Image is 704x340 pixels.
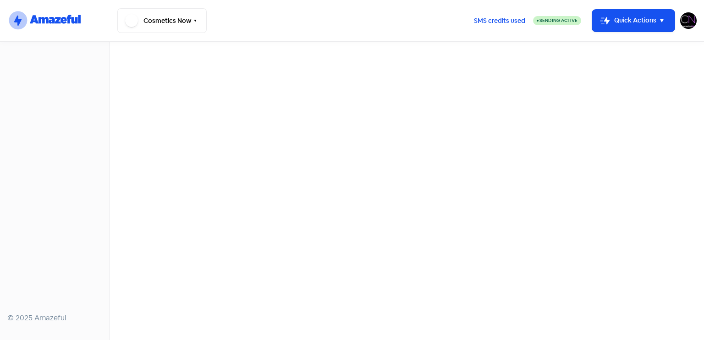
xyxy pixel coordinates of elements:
img: User [680,12,697,29]
a: Sending Active [533,15,581,26]
a: SMS credits used [466,15,533,25]
button: Quick Actions [592,10,675,32]
button: Cosmetics Now [117,8,207,33]
span: Sending Active [539,17,577,23]
span: SMS credits used [474,16,525,26]
div: © 2025 Amazeful [7,313,102,324]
